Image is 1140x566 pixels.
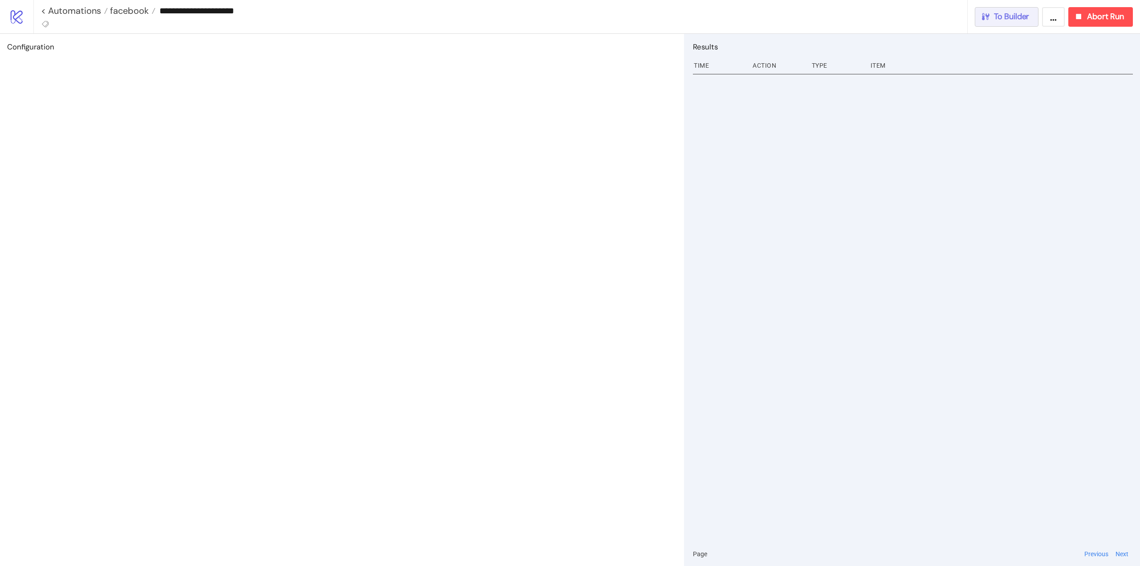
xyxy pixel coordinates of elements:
[870,57,1133,74] div: Item
[41,6,108,15] a: < Automations
[811,57,863,74] div: Type
[1068,7,1133,27] button: Abort Run
[108,5,149,16] span: facebook
[7,41,677,53] h2: Configuration
[693,41,1133,53] h2: Results
[1082,549,1111,559] button: Previous
[693,57,745,74] div: Time
[975,7,1039,27] button: To Builder
[108,6,155,15] a: facebook
[1042,7,1065,27] button: ...
[1087,12,1124,22] span: Abort Run
[1113,549,1131,559] button: Next
[693,549,707,559] span: Page
[994,12,1030,22] span: To Builder
[752,57,804,74] div: Action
